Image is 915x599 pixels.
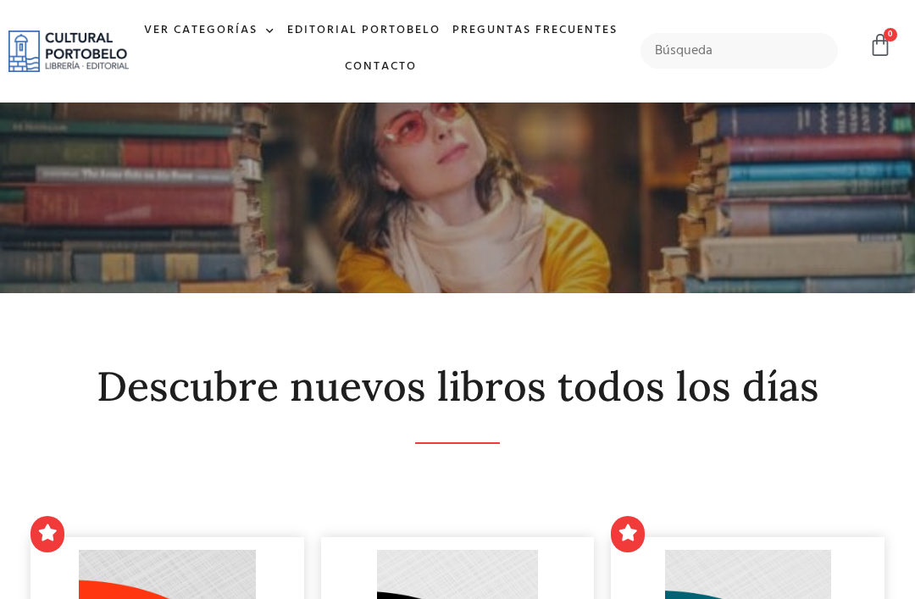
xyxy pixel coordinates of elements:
[884,28,897,42] span: 0
[30,364,884,409] h2: Descubre nuevos libros todos los días
[868,33,892,58] a: 0
[640,33,838,69] input: Búsqueda
[339,49,423,86] a: Contacto
[138,13,281,49] a: Ver Categorías
[281,13,446,49] a: Editorial Portobelo
[446,13,624,49] a: Preguntas frecuentes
